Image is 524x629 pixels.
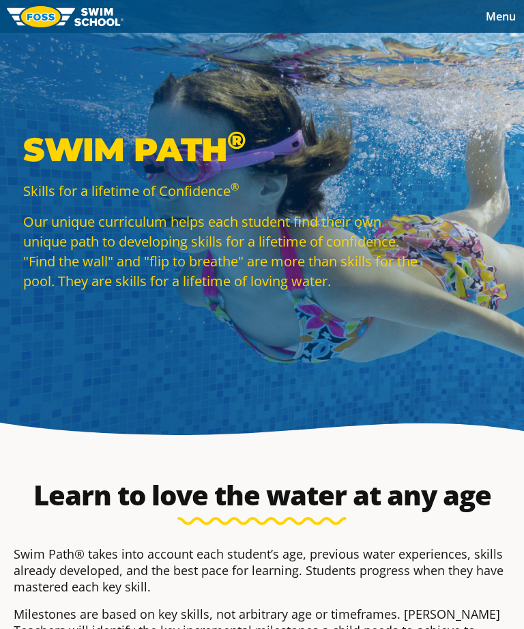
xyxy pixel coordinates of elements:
p: Skills for a lifetime of Confidence [23,181,419,201]
p: Our unique curriculum helps each student find their own unique path to developing skills for a li... [23,212,419,291]
sup: ® [227,125,246,155]
img: FOSS Swim School Logo [7,6,123,27]
p: Swim Path® takes into account each student’s age, previous water experiences, skills already deve... [14,546,510,595]
p: Swim Path [23,129,419,170]
sup: ® [231,180,239,193]
span: Menu [486,9,516,24]
button: Toggle navigation [478,6,524,27]
h2: Learn to love the water at any age [7,479,517,512]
